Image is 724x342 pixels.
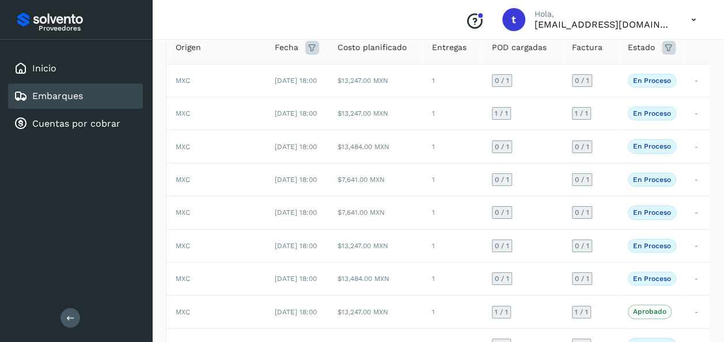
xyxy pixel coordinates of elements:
[685,64,711,97] td: -
[423,196,483,229] td: 1
[423,295,483,328] td: 1
[423,229,483,262] td: 1
[275,308,317,316] span: [DATE] 18:00
[8,111,143,136] div: Cuentas por cobrar
[423,64,483,97] td: 1
[685,263,711,295] td: -
[176,308,190,316] span: MXC
[495,110,508,117] span: 1 / 1
[495,209,509,216] span: 0 / 1
[633,307,666,316] p: Aprobado
[176,143,190,151] span: MXC
[423,163,483,196] td: 1
[633,242,671,250] p: En proceso
[275,109,317,117] span: [DATE] 18:00
[275,41,298,54] span: Fecha
[685,196,711,229] td: -
[633,208,671,216] p: En proceso
[32,63,56,74] a: Inicio
[8,83,143,109] div: Embarques
[39,24,138,32] p: Proveedores
[575,209,589,216] span: 0 / 1
[8,56,143,81] div: Inicio
[495,242,509,249] span: 0 / 1
[575,242,589,249] span: 0 / 1
[575,309,588,316] span: 1 / 1
[575,275,589,282] span: 0 / 1
[492,41,547,54] span: POD cargadas
[685,163,711,196] td: -
[176,275,190,283] span: MXC
[535,9,673,19] p: Hola,
[633,275,671,283] p: En proceso
[328,163,423,196] td: $7,641.00 MXN
[328,64,423,97] td: $13,247.00 MXN
[328,263,423,295] td: $13,484.00 MXN
[328,196,423,229] td: $7,641.00 MXN
[572,41,602,54] span: Factura
[575,110,588,117] span: 1 / 1
[423,97,483,130] td: 1
[685,97,711,130] td: -
[176,176,190,184] span: MXC
[685,295,711,328] td: -
[176,208,190,216] span: MXC
[176,77,190,85] span: MXC
[633,109,671,117] p: En proceso
[328,97,423,130] td: $13,247.00 MXN
[275,208,317,216] span: [DATE] 18:00
[633,77,671,85] p: En proceso
[338,41,407,54] span: Costo planificado
[633,142,671,150] p: En proceso
[495,309,508,316] span: 1 / 1
[328,295,423,328] td: $13,247.00 MXN
[275,143,317,151] span: [DATE] 18:00
[423,130,483,163] td: 1
[32,118,120,129] a: Cuentas por cobrar
[275,275,317,283] span: [DATE] 18:00
[685,229,711,262] td: -
[495,176,509,183] span: 0 / 1
[432,41,467,54] span: Entregas
[275,242,317,250] span: [DATE] 18:00
[328,229,423,262] td: $13,247.00 MXN
[176,41,201,54] span: Origen
[328,130,423,163] td: $13,484.00 MXN
[575,176,589,183] span: 0 / 1
[275,176,317,184] span: [DATE] 18:00
[176,109,190,117] span: MXC
[32,90,83,101] a: Embarques
[423,263,483,295] td: 1
[628,41,655,54] span: Estado
[575,143,589,150] span: 0 / 1
[495,143,509,150] span: 0 / 1
[275,77,317,85] span: [DATE] 18:00
[633,176,671,184] p: En proceso
[495,275,509,282] span: 0 / 1
[176,242,190,250] span: MXC
[495,77,509,84] span: 0 / 1
[685,130,711,163] td: -
[535,19,673,30] p: trasportesmoncada@hotmail.com
[575,77,589,84] span: 0 / 1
